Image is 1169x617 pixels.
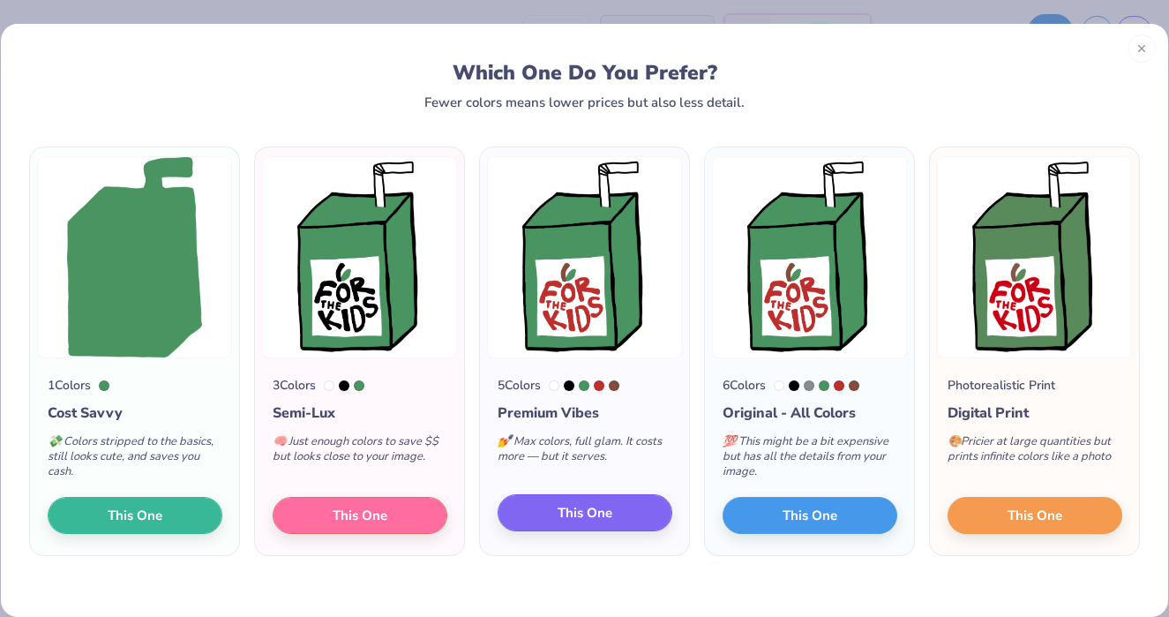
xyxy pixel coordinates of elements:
[354,380,364,391] div: 7730 C
[48,433,62,449] span: 💸
[783,506,837,526] span: This One
[849,380,859,391] div: 4705 C
[723,433,737,449] span: 💯
[723,376,766,395] div: 6 Colors
[948,376,1055,395] div: Photorealistic Print
[273,433,287,449] span: 🧠
[273,424,447,482] div: Just enough colors to save $$ but looks close to your image.
[108,506,162,526] span: This One
[948,403,1122,424] div: Digital Print
[723,403,897,424] div: Original - All Colors
[819,380,829,391] div: 7730 C
[262,156,457,358] img: 3 color option
[723,424,897,497] div: This might be a bit expensive but has all the details from your image.
[339,380,349,391] div: Black
[549,380,559,391] div: White
[948,424,1122,482] div: Pricier at large quantities but prints infinite colors like a photo
[333,506,387,526] span: This One
[273,376,316,395] div: 3 Colors
[37,156,232,358] img: 1 color option
[498,403,672,424] div: Premium Vibes
[579,380,589,391] div: 7730 C
[273,497,447,534] button: This One
[937,156,1132,358] img: Photorealistic preview
[564,380,574,391] div: Black
[48,424,222,497] div: Colors stripped to the basics, still looks cute, and saves you cash.
[498,424,672,482] div: Max colors, full glam. It costs more — but it serves.
[609,380,619,391] div: 4705 C
[723,497,897,534] button: This One
[498,494,672,531] button: This One
[948,433,962,449] span: 🎨
[48,403,222,424] div: Cost Savvy
[834,380,844,391] div: 7620 C
[948,497,1122,534] button: This One
[99,380,109,391] div: 7730 C
[48,376,91,395] div: 1 Colors
[774,380,784,391] div: White
[712,156,907,358] img: 6 color option
[558,503,612,523] span: This One
[424,95,745,109] div: Fewer colors means lower prices but also less detail.
[48,497,222,534] button: This One
[804,380,814,391] div: 877 C
[498,433,512,449] span: 💅
[1008,506,1062,526] span: This One
[49,61,1120,85] div: Which One Do You Prefer?
[789,380,799,391] div: Black
[594,380,604,391] div: 7620 C
[487,156,682,358] img: 5 color option
[324,380,334,391] div: White
[498,376,541,395] div: 5 Colors
[273,403,447,424] div: Semi-Lux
